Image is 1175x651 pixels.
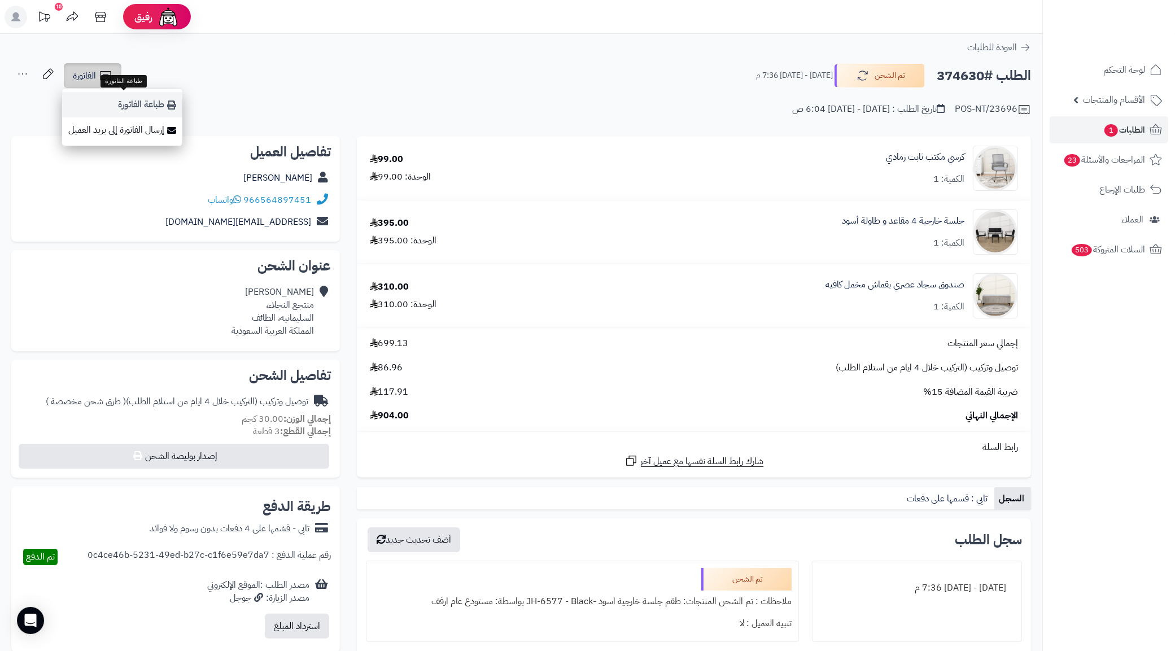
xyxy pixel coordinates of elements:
img: 1752406678-1-90x90.jpg [973,209,1017,255]
span: شارك رابط السلة نفسها مع عميل آخر [641,455,764,468]
a: طباعة الفاتورة [62,92,182,117]
div: ملاحظات : تم الشحن المنتجات: طقم جلسة خارجية اسود -JH-6577 - Black بواسطة: مستودع عام ارفف [373,591,792,613]
a: تحديثات المنصة [30,6,58,31]
a: تابي : قسمها على دفعات [902,487,994,510]
h2: تفاصيل الشحن [20,369,331,382]
strong: إجمالي الوزن: [283,412,331,426]
button: تم الشحن [835,64,925,88]
a: صندوق سجاد عصري بقماش مخمل كافيه [825,278,964,291]
h2: عنوان الشحن [20,259,331,273]
small: [DATE] - [DATE] 7:36 م [756,70,833,81]
div: 10 [55,3,63,11]
a: طلبات الإرجاع [1050,176,1168,203]
strong: إجمالي القطع: [280,425,331,438]
a: جلسة خارجية 4 مقاعد و طاولة أسود [842,215,964,228]
a: [PERSON_NAME] [243,171,312,185]
img: ai-face.png [157,6,180,28]
span: إجمالي سعر المنتجات [947,337,1018,350]
span: رفيق [134,10,152,24]
div: الكمية: 1 [933,300,964,313]
span: توصيل وتركيب (التركيب خلال 4 ايام من استلام الطلب) [836,361,1018,374]
span: 503 [1072,244,1092,256]
span: الفاتورة [73,69,96,82]
div: [PERSON_NAME] منتجع النجلاء، السليمانيه، الطائف المملكة العربية السعودية [231,286,314,337]
div: 310.00 [370,281,409,294]
button: إصدار بوليصة الشحن [19,444,329,469]
span: 117.91 [370,386,408,399]
a: السجل [994,487,1031,510]
div: Open Intercom Messenger [17,607,44,634]
div: 395.00 [370,217,409,230]
span: 1 [1104,124,1118,137]
img: 1753265718-1-90x90.jpg [973,273,1017,318]
div: الكمية: 1 [933,237,964,250]
h2: الطلب #374630 [937,64,1031,88]
small: 3 قطعة [253,425,331,438]
button: أضف تحديث جديد [368,527,460,552]
span: الطلبات [1103,122,1145,138]
a: السلات المتروكة503 [1050,236,1168,263]
span: 699.13 [370,337,408,350]
h2: طريقة الدفع [263,500,331,513]
a: الطلبات1 [1050,116,1168,143]
a: 966564897451 [243,193,311,207]
span: العملاء [1121,212,1143,228]
div: رابط السلة [361,441,1027,454]
a: إرسال الفاتورة إلى بريد العميل [62,117,182,143]
span: 904.00 [370,409,409,422]
h2: تفاصيل العميل [20,145,331,159]
div: POS-NT/23696 [955,103,1031,116]
small: 30.00 كجم [242,412,331,426]
a: المراجعات والأسئلة23 [1050,146,1168,173]
div: [DATE] - [DATE] 7:36 م [819,577,1015,599]
a: واتساب [208,193,241,207]
span: العودة للطلبات [967,41,1017,54]
div: مصدر الزيارة: جوجل [207,592,309,605]
span: لوحة التحكم [1103,62,1145,78]
a: الفاتورة [64,63,121,88]
a: العودة للطلبات [967,41,1031,54]
span: الإجمالي النهائي [966,409,1018,422]
h3: سجل الطلب [955,533,1022,547]
span: الأقسام والمنتجات [1083,92,1145,108]
a: [EMAIL_ADDRESS][DOMAIN_NAME] [165,215,311,229]
span: المراجعات والأسئلة [1063,152,1145,168]
div: طباعة الفاتورة [101,75,147,88]
a: كرسي مكتب ثابت رمادي [886,151,964,164]
div: الوحدة: 395.00 [370,234,436,247]
div: 99.00 [370,153,403,166]
span: ضريبة القيمة المضافة 15% [923,386,1018,399]
a: شارك رابط السلة نفسها مع عميل آخر [624,454,764,468]
div: تابي - قسّمها على 4 دفعات بدون رسوم ولا فوائد [150,522,309,535]
div: تنبيه العميل : لا [373,613,792,635]
div: الوحدة: 310.00 [370,298,436,311]
a: لوحة التحكم [1050,56,1168,84]
div: الوحدة: 99.00 [370,171,431,183]
span: 86.96 [370,361,403,374]
span: ( طرق شحن مخصصة ) [46,395,126,408]
button: استرداد المبلغ [265,614,329,639]
span: 23 [1064,154,1080,167]
div: الكمية: 1 [933,173,964,186]
img: 1750581797-1-90x90.jpg [973,146,1017,191]
span: تم الدفع [26,550,55,563]
div: توصيل وتركيب (التركيب خلال 4 ايام من استلام الطلب) [46,395,308,408]
span: طلبات الإرجاع [1099,182,1145,198]
div: تم الشحن [701,568,792,591]
a: العملاء [1050,206,1168,233]
div: تاريخ الطلب : [DATE] - [DATE] 6:04 ص [792,103,945,116]
div: مصدر الطلب :الموقع الإلكتروني [207,579,309,605]
div: رقم عملية الدفع : 0c4ce46b-5231-49ed-b27c-c1f6e59e7da7 [88,549,331,565]
span: السلات المتروكة [1071,242,1145,257]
